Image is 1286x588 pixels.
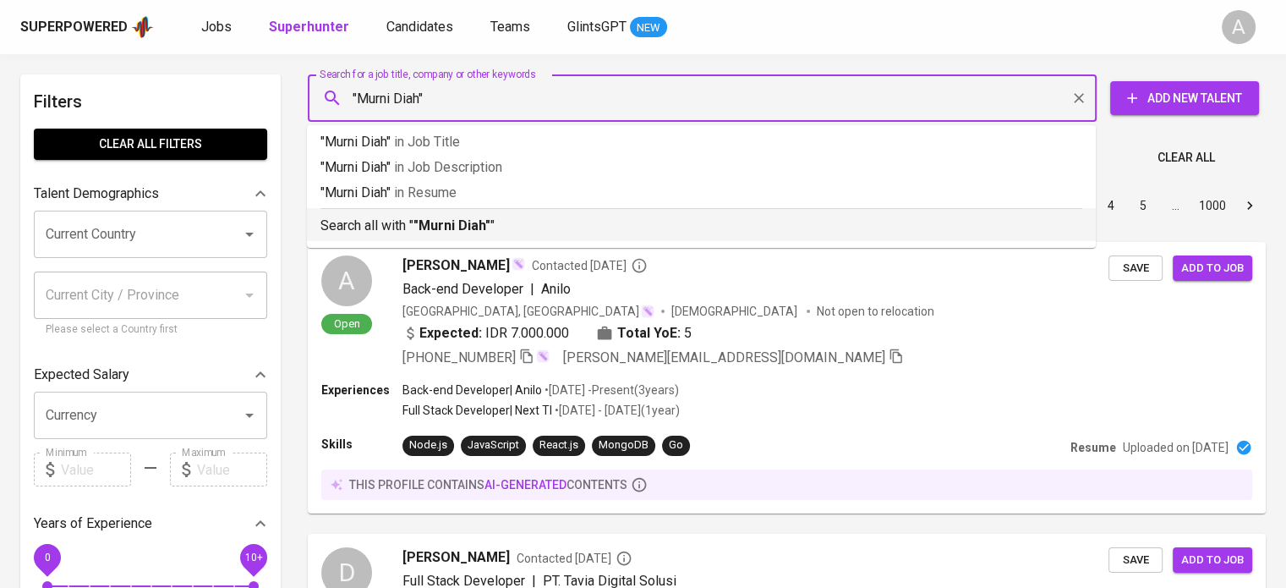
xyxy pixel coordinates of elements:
[402,402,552,419] p: Full Stack Developer | Next TI
[34,177,267,211] div: Talent Demographics
[46,321,255,338] p: Please select a Country first
[468,437,519,453] div: JavaScript
[1151,142,1222,173] button: Clear All
[1181,259,1244,278] span: Add to job
[386,19,453,35] span: Candidates
[320,183,1082,203] p: "Murni Diah"
[34,184,159,204] p: Talent Demographics
[327,316,367,331] span: Open
[552,402,680,419] p: • [DATE] - [DATE] ( 1 year )
[308,242,1266,514] a: AOpen[PERSON_NAME]Contacted [DATE]Back-end Developer|Anilo[GEOGRAPHIC_DATA], [GEOGRAPHIC_DATA][DE...
[1117,551,1154,570] span: Save
[1194,192,1231,219] button: Go to page 1000
[402,256,510,276] span: [PERSON_NAME]
[1123,439,1229,456] p: Uploaded on [DATE]
[617,323,681,343] b: Total YoE:
[630,19,667,36] span: NEW
[201,19,232,35] span: Jobs
[616,550,632,567] svg: By Batam recruiter
[567,17,667,38] a: GlintsGPT NEW
[490,19,530,35] span: Teams
[402,303,654,320] div: [GEOGRAPHIC_DATA], [GEOGRAPHIC_DATA]
[1236,192,1263,219] button: Go to next page
[1067,86,1091,110] button: Clear
[34,129,267,160] button: Clear All filters
[402,323,569,343] div: IDR 7.000.000
[320,157,1082,178] p: "Murni Diah"
[47,134,254,155] span: Clear All filters
[321,382,402,398] p: Experiences
[517,550,632,567] span: Contacted [DATE]
[1110,81,1259,115] button: Add New Talent
[541,281,571,297] span: Anilo
[201,17,235,38] a: Jobs
[1157,147,1215,168] span: Clear All
[631,257,648,274] svg: By Batam recruiter
[34,358,267,392] div: Expected Salary
[484,478,566,492] span: AI-generated
[20,14,154,40] a: Superpoweredapp logo
[599,437,648,453] div: MongoDB
[641,305,654,318] img: magic_wand.svg
[530,279,534,299] span: |
[34,88,267,115] h6: Filters
[197,453,267,486] input: Value
[320,132,1082,152] p: "Murni Diah"
[684,323,692,343] span: 5
[131,14,154,40] img: app logo
[490,17,534,38] a: Teams
[394,159,502,175] span: in Job Description
[402,547,510,568] span: [PERSON_NAME]
[1162,197,1189,214] div: …
[394,184,457,201] span: in Resume
[671,303,800,320] span: [DEMOGRAPHIC_DATA]
[238,223,261,246] button: Open
[321,436,402,453] p: Skills
[402,349,516,365] span: [PHONE_NUMBER]
[34,365,129,385] p: Expected Salary
[320,216,1082,236] p: Search all with " "
[413,217,490,234] b: "Murni Diah"
[1173,547,1252,574] button: Add to job
[238,404,261,427] button: Open
[669,437,683,453] div: Go
[1108,547,1163,574] button: Save
[817,303,934,320] p: Not open to relocation
[512,257,525,271] img: magic_wand.svg
[61,453,131,486] input: Value
[419,323,482,343] b: Expected:
[349,476,627,493] p: this profile contains contents
[1173,256,1252,282] button: Add to job
[402,382,542,398] p: Back-end Developer | Anilo
[536,349,550,363] img: magic_wand.svg
[44,552,50,563] span: 0
[1130,192,1157,219] button: Go to page 5
[269,19,349,35] b: Superhunter
[539,437,578,453] div: React.js
[563,349,885,365] span: [PERSON_NAME][EMAIL_ADDRESS][DOMAIN_NAME]
[1097,192,1125,219] button: Go to page 4
[244,552,262,563] span: 10+
[402,281,523,297] span: Back-end Developer
[321,256,372,306] div: A
[1222,10,1256,44] div: A
[966,192,1266,219] nav: pagination navigation
[567,19,627,35] span: GlintsGPT
[394,134,460,150] span: in Job Title
[34,514,152,534] p: Years of Experience
[542,382,679,398] p: • [DATE] - Present ( 3 years )
[269,17,353,38] a: Superhunter
[532,257,648,274] span: Contacted [DATE]
[1181,551,1244,570] span: Add to job
[1117,259,1154,278] span: Save
[1124,88,1245,109] span: Add New Talent
[34,507,267,541] div: Years of Experience
[1070,439,1116,456] p: Resume
[386,17,457,38] a: Candidates
[20,18,128,37] div: Superpowered
[409,437,447,453] div: Node.js
[1108,256,1163,282] button: Save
